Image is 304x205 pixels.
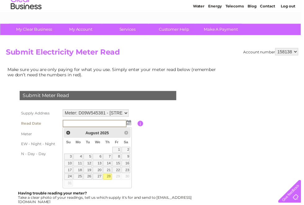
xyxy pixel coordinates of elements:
a: 19 [84,168,93,175]
a: 23 [123,168,132,175]
a: 22 [114,168,122,175]
span: Friday [116,141,120,145]
th: EW - Night - Night [18,140,62,150]
img: logo.png [11,16,42,35]
a: 13 [94,162,104,168]
a: 9 [123,155,132,161]
a: 10 [65,162,74,168]
img: ... [128,121,132,126]
a: My Clear Business [9,24,60,35]
a: 20 [94,168,104,175]
a: 6 [94,155,104,161]
span: 2025 [101,132,110,136]
a: Make A Payment [198,24,249,35]
a: 18 [74,168,84,175]
th: Meter [18,130,62,140]
a: 2 [123,148,132,154]
a: 21 [104,168,113,175]
a: 26 [84,175,93,181]
input: Information [139,122,145,127]
span: Sunday [67,141,71,145]
a: 14 [104,162,113,168]
span: Tuesday [87,141,91,145]
a: 28 [104,175,113,181]
a: 25 [74,175,84,181]
a: 27 [94,175,104,181]
a: 5 [84,155,93,161]
a: 8 [114,155,122,161]
a: Water [195,26,207,31]
th: Supply Address [18,109,62,119]
a: 16 [123,162,132,168]
a: Energy [210,26,224,31]
a: My Account [56,24,107,35]
span: Thursday [106,141,111,145]
div: Clear Business is a trading name of Verastar Limited (registered in [GEOGRAPHIC_DATA] No. 3667643... [6,3,299,30]
a: 17 [65,168,74,175]
a: 3 [65,155,74,161]
div: Submit Meter Read [20,92,178,101]
span: Prev [66,131,71,136]
a: 12 [84,162,93,168]
a: 15 [114,162,122,168]
a: 7 [104,155,113,161]
a: 0333 014 3131 [187,3,230,11]
span: Saturday [125,141,129,145]
a: Log out [284,26,298,31]
a: Prev [65,130,73,137]
a: Telecoms [228,26,246,31]
a: Services [103,24,154,35]
a: 11 [74,162,84,168]
th: Read Date [18,119,62,130]
a: 1 [114,148,122,154]
div: Account number [246,48,301,56]
b: Having trouble reading your meter? [18,193,88,197]
td: Are you sure the read you have entered is correct? [62,160,139,172]
a: Blog [250,26,259,31]
th: N - Day - Day [18,150,62,160]
span: Wednesday [96,141,101,145]
h2: Submit Electricity Meter Read [6,48,301,60]
td: Make sure you are only paying for what you use. Simply enter your meter read below (remember we d... [6,66,223,79]
span: Monday [76,141,82,145]
span: August [86,132,100,136]
a: 4 [74,155,84,161]
a: 24 [65,175,74,181]
a: Customer Help [150,24,202,35]
a: Contact [263,26,278,31]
